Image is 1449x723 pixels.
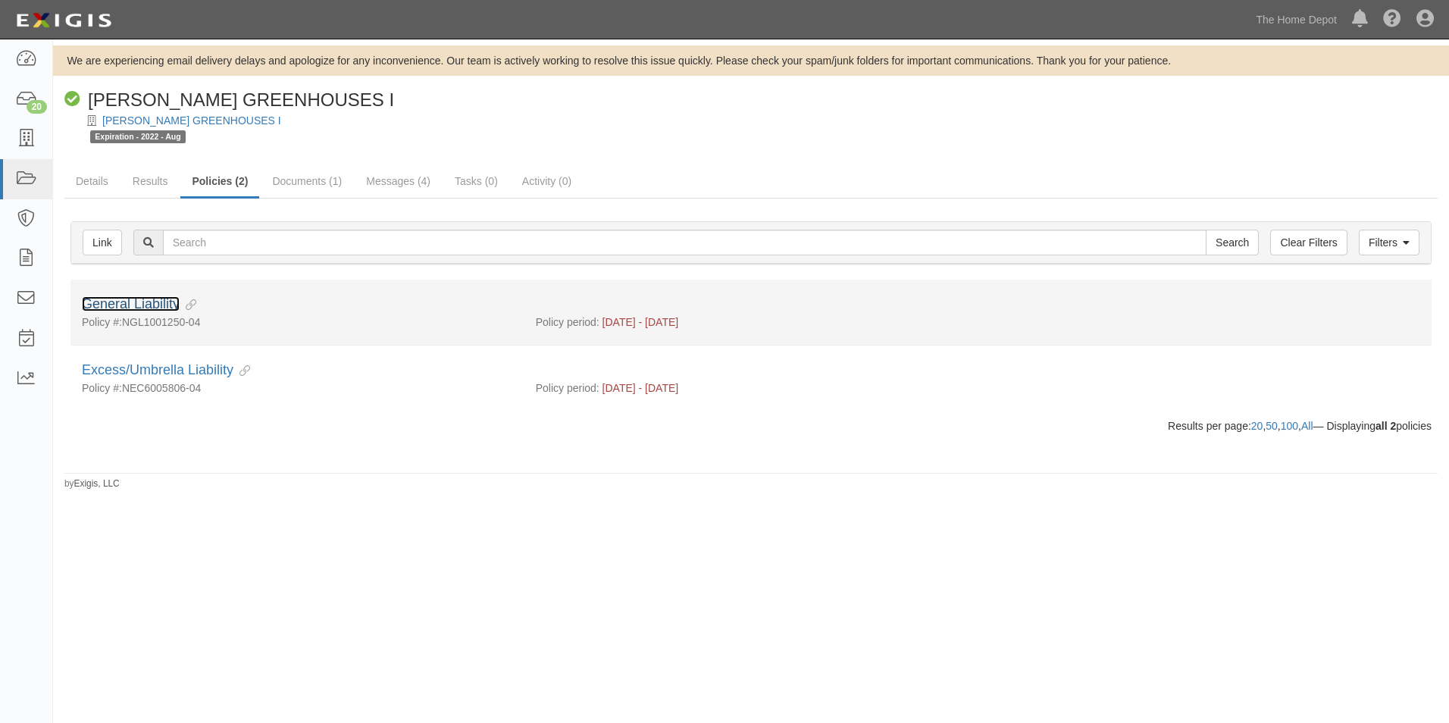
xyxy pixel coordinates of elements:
[443,166,509,196] a: Tasks (0)
[355,166,442,196] a: Messages (4)
[233,366,250,377] i: This policy is linked to other agreements
[82,362,233,377] a: Excess/Umbrella Liability
[511,166,583,196] a: Activity (0)
[536,315,599,330] p: Policy period:
[74,478,120,489] a: Exigis, LLC
[1359,230,1419,255] a: Filters
[83,230,122,255] a: Link
[70,380,524,396] div: NEC6005806-04
[1248,5,1344,35] a: The Home Depot
[602,382,679,394] span: [DATE] - [DATE]
[53,53,1449,68] div: We are experiencing email delivery delays and apologize for any inconvenience. Our team is active...
[602,316,679,328] span: [DATE] - [DATE]
[90,130,186,143] span: Expiration - 2022 - Aug
[64,92,80,108] i: Compliant
[1206,230,1259,255] input: Search
[1375,420,1396,432] b: all 2
[121,166,180,196] a: Results
[1301,420,1313,432] a: All
[536,380,599,396] p: Policy period:
[11,7,116,34] img: logo-5460c22ac91f19d4615b14bd174203de0afe785f0fc80cf4dbbc73dc1793850b.png
[261,166,353,196] a: Documents (1)
[64,87,394,113] div: KURT WEISS GREENHOUSES I
[1281,420,1298,432] a: 100
[82,315,122,330] p: Policy #:
[70,315,524,330] div: NGL1001250-04
[59,418,1443,433] div: Results per page: , , , — Displaying policies
[180,166,259,199] a: Policies (2)
[82,296,180,311] a: General Liability
[82,380,122,396] p: Policy #:
[1383,11,1401,29] i: Help Center - Complianz
[1270,230,1347,255] a: Clear Filters
[64,477,120,490] small: by
[180,300,196,311] i: This policy is linked to other agreements
[27,100,47,114] div: 20
[163,230,1206,255] input: Search
[1266,420,1278,432] a: 50
[1251,420,1263,432] a: 20
[88,89,394,110] span: [PERSON_NAME] GREENHOUSES I
[102,114,281,127] a: [PERSON_NAME] GREENHOUSES I
[64,166,120,196] a: Details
